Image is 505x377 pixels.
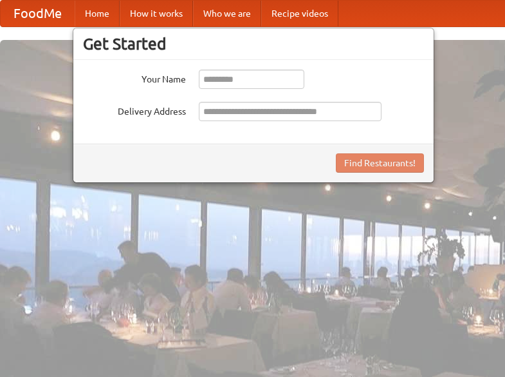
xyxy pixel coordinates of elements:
[83,34,424,53] h3: Get Started
[1,1,75,26] a: FoodMe
[75,1,120,26] a: Home
[336,153,424,173] button: Find Restaurants!
[83,102,186,118] label: Delivery Address
[83,70,186,86] label: Your Name
[261,1,338,26] a: Recipe videos
[120,1,193,26] a: How it works
[193,1,261,26] a: Who we are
